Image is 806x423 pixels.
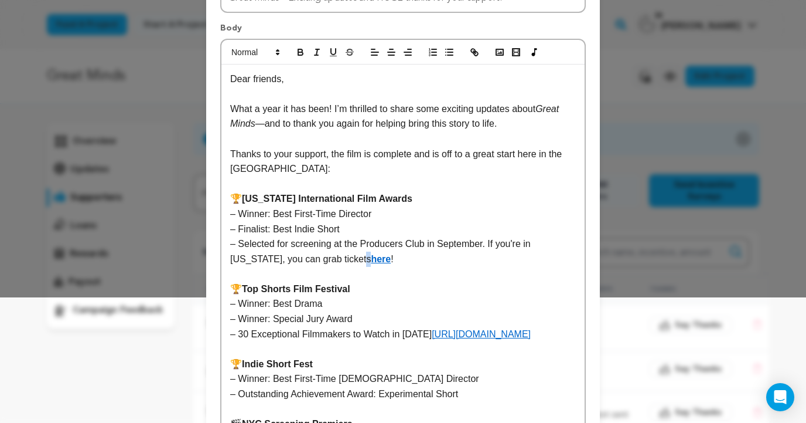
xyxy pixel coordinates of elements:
p: 🏆 [230,357,576,372]
p: 🏆 [230,191,576,207]
p: – Winner: Best First-Time [DEMOGRAPHIC_DATA] Director [230,371,576,387]
p: – Selected for screening at the Producers Club in September. If you're in [US_STATE], you can gra... [230,236,576,266]
p: – 30 Exceptional Filmmakers to Watch in [DATE] [230,327,576,342]
a: here [371,254,391,264]
a: [URL][DOMAIN_NAME] [432,329,531,339]
p: Thanks to your support, the film is complete and is off to a great start here in the [GEOGRAPHIC_... [230,147,576,177]
strong: Top Shorts Film Festival [242,284,350,294]
p: – Finalist: Best Indie Short [230,222,576,237]
div: Open Intercom Messenger [766,383,794,411]
p: 🏆 [230,282,576,297]
p: Dear friends, [230,72,576,87]
p: – Winner: Special Jury Award [230,312,576,327]
p: – Outstanding Achievement Award: Experimental Short [230,387,576,402]
p: What a year it has been! I’m thrilled to share some exciting updates about —and to thank you agai... [230,101,576,131]
strong: [US_STATE] International Film Awards [242,194,412,204]
strong: Indie Short Fest [242,359,313,369]
p: Body [220,22,586,39]
p: – Winner: Best Drama [230,296,576,312]
p: – Winner: Best First-Time Director [230,207,576,222]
